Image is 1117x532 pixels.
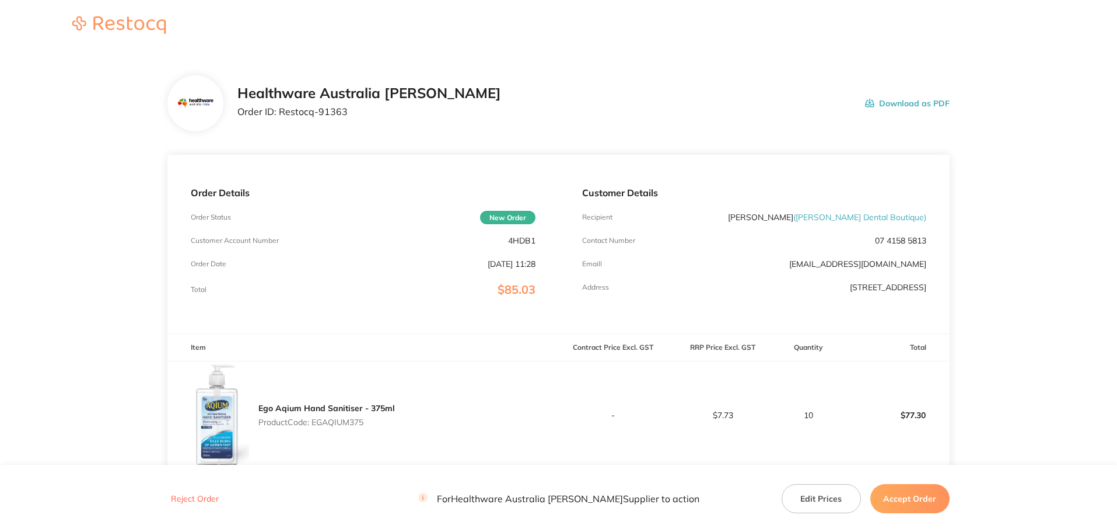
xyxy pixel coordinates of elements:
th: Item [167,334,558,361]
p: For Healthware Australia [PERSON_NAME] Supplier to action [418,493,699,504]
p: $77.30 [841,401,949,429]
button: Accept Order [870,484,950,513]
p: Order Details [191,187,535,198]
a: Restocq logo [61,16,177,36]
p: Order ID: Restocq- 91363 [237,106,501,117]
p: - [559,411,668,420]
th: RRP Price Excl. GST [668,334,778,361]
p: Customer Account Number [191,237,279,245]
p: Address [582,283,609,291]
h2: Healthware Australia [PERSON_NAME] [237,85,501,102]
button: Reject Order [167,493,222,504]
span: New Order [480,211,535,224]
p: Emaill [582,260,602,268]
a: [EMAIL_ADDRESS][DOMAIN_NAME] [789,259,926,269]
img: Mjc2MnhocQ [177,85,215,123]
th: Quantity [778,334,840,361]
span: $85.03 [498,282,535,297]
a: Ego Aqium Hand Sanitiser - 375ml [258,403,395,413]
p: 4HDB1 [508,236,535,245]
p: 07 4158 5813 [875,236,926,245]
button: Download as PDF [865,85,950,121]
p: Order Date [191,260,226,268]
p: [DATE] 11:28 [488,259,535,269]
p: $7.73 [668,411,777,420]
img: anllZWp5Ng [191,361,249,470]
img: Restocq logo [61,16,177,34]
p: [PERSON_NAME] [728,213,926,222]
p: Recipient [582,213,612,221]
p: Customer Details [582,187,926,198]
span: ( [PERSON_NAME] Dental Boutique ) [793,212,926,222]
button: Edit Prices [782,484,861,513]
p: 10 [778,411,839,420]
p: Total [191,286,206,294]
p: Product Code: EGAQIUM375 [258,418,395,427]
p: Contact Number [582,237,635,245]
p: [STREET_ADDRESS] [850,283,926,292]
p: Order Status [191,213,231,221]
th: Contract Price Excl. GST [559,334,668,361]
th: Total [840,334,950,361]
